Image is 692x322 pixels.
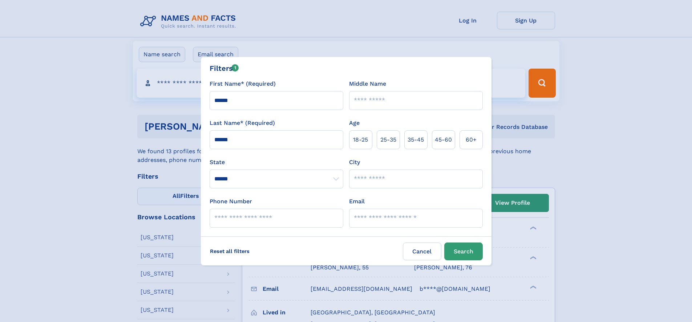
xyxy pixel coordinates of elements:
[349,158,360,167] label: City
[353,135,368,144] span: 18‑25
[210,119,275,127] label: Last Name* (Required)
[466,135,477,144] span: 60+
[349,119,360,127] label: Age
[349,197,365,206] label: Email
[403,242,441,260] label: Cancel
[210,63,239,74] div: Filters
[210,80,276,88] label: First Name* (Required)
[408,135,424,144] span: 35‑45
[380,135,396,144] span: 25‑35
[435,135,452,144] span: 45‑60
[205,242,254,260] label: Reset all filters
[444,242,483,260] button: Search
[210,197,252,206] label: Phone Number
[349,80,386,88] label: Middle Name
[210,158,343,167] label: State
